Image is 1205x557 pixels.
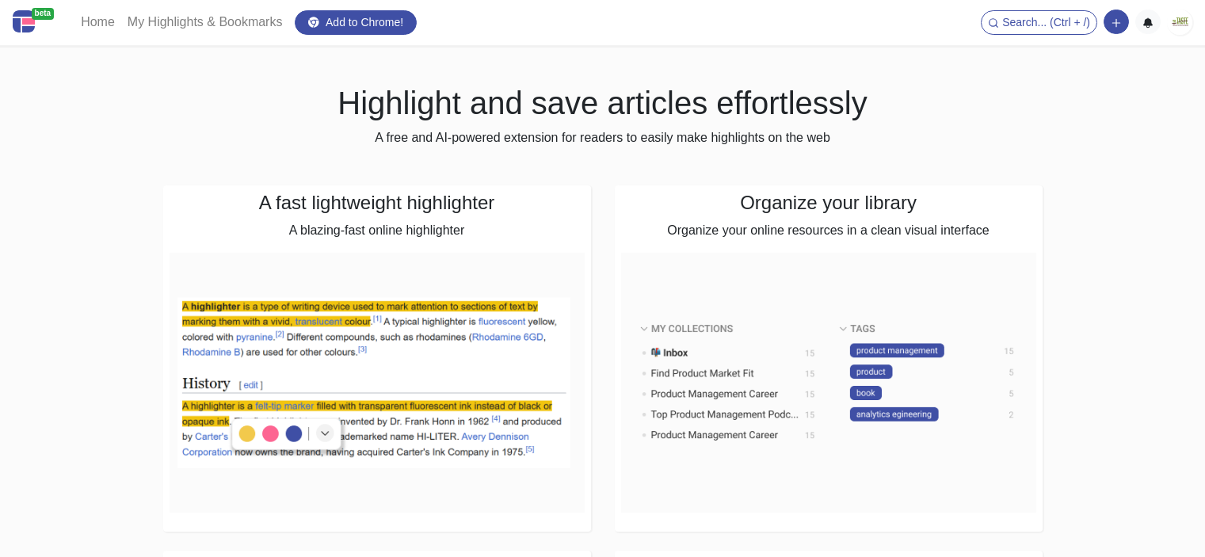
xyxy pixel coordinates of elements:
a: beta [13,6,62,39]
h4: Organize your library [621,192,1036,215]
img: Centroly [13,10,35,32]
p: Organize your online resources in a clean visual interface [621,221,1036,240]
span: Search... (Ctrl + /) [1002,16,1090,29]
h4: A fast lightweight highlighter [170,192,585,215]
span: beta [32,8,55,20]
p: A blazing-fast online highlighter [170,221,585,240]
h1: Highlight and save articles effortlessly [163,84,1043,122]
a: My Highlights & Bookmarks [121,6,289,38]
img: Organize your library [621,253,1036,513]
p: A free and AI-powered extension for readers to easily make highlights on the web [163,128,1043,147]
a: Add to Chrome! [295,10,417,35]
button: Search... (Ctrl + /) [981,10,1097,35]
a: Home [74,6,121,38]
img: totaste [1167,10,1192,35]
img: A fast lightweight highlighter [170,253,585,513]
